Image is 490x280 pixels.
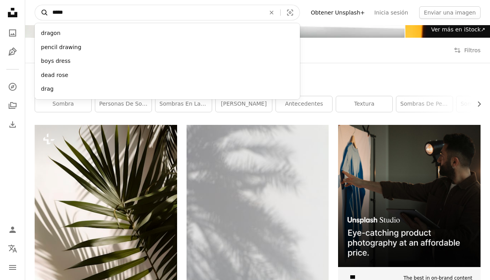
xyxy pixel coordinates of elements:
button: Borrar [263,5,280,20]
button: desplazar lista a la derecha [472,96,481,112]
a: Ver más en iStock↗ [426,22,490,38]
a: palmera [187,228,329,235]
div: dragon [35,26,300,40]
button: Buscar en Unsplash [35,5,48,20]
div: dead rose [35,68,300,82]
a: [PERSON_NAME] [216,96,272,112]
a: Una hoja de palma proyecta una sombra en una pared [35,228,177,235]
div: pencil drawing [35,40,300,55]
a: Inicio — Unsplash [5,5,20,22]
a: Fotos [5,25,20,41]
a: antecedentes [276,96,332,112]
a: Colecciones [5,98,20,113]
a: Inicia sesión [370,6,413,19]
span: Ver más en iStock ↗ [431,26,485,33]
a: Historial de descargas [5,117,20,132]
img: file-1715714098234-25b8b4e9d8faimage [338,125,481,267]
a: personas de sombras [95,96,152,112]
form: Encuentra imágenes en todo el sitio [35,5,300,20]
a: Explorar [5,79,20,95]
button: Menú [5,260,20,275]
a: Sombras de personas [396,96,453,112]
button: Idioma [5,241,20,256]
a: Sombras en la pared [155,96,212,112]
a: Ilustraciones [5,44,20,60]
a: Obtener Unsplash+ [306,6,370,19]
div: boys dress [35,54,300,68]
button: Enviar una imagen [419,6,481,19]
div: drag [35,82,300,96]
a: textura [336,96,392,112]
button: Búsqueda visual [281,5,300,20]
a: sombra [35,96,91,112]
a: Iniciar sesión / Registrarse [5,222,20,238]
button: Filtros [454,38,481,63]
